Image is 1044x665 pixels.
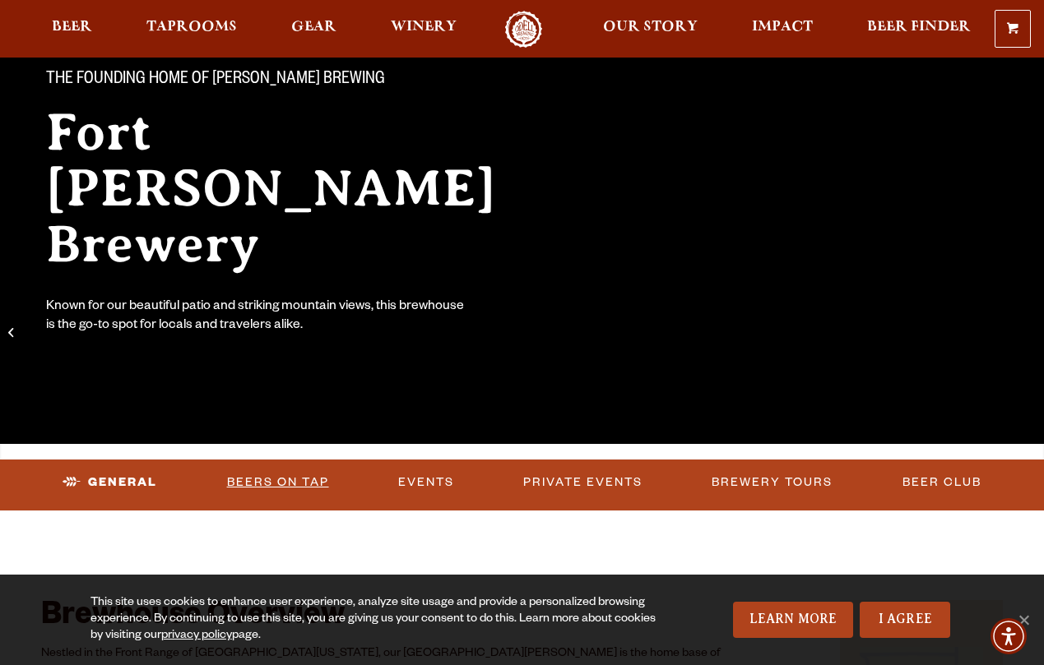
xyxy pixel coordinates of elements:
[392,464,461,501] a: Events
[291,21,336,34] span: Gear
[136,11,248,48] a: Taprooms
[860,602,950,638] a: I Agree
[752,21,813,34] span: Impact
[705,464,839,501] a: Brewery Tours
[867,21,971,34] span: Beer Finder
[90,595,667,644] div: This site uses cookies to enhance user experience, analyze site usage and provide a personalized ...
[391,21,457,34] span: Winery
[46,104,559,272] h2: Fort [PERSON_NAME] Brewery
[733,602,854,638] a: Learn More
[146,21,237,34] span: Taprooms
[56,464,164,501] a: General
[592,11,708,48] a: Our Story
[493,11,554,48] a: Odell Home
[517,464,649,501] a: Private Events
[380,11,467,48] a: Winery
[46,298,467,336] div: Known for our beautiful patio and striking mountain views, this brewhouse is the go-to spot for l...
[161,630,232,643] a: privacy policy
[220,464,336,501] a: Beers on Tap
[52,21,92,34] span: Beer
[281,11,347,48] a: Gear
[41,11,103,48] a: Beer
[896,464,988,501] a: Beer Club
[856,11,981,48] a: Beer Finder
[741,11,824,48] a: Impact
[991,618,1027,654] div: Accessibility Menu
[46,70,385,91] span: The Founding Home of [PERSON_NAME] Brewing
[603,21,698,34] span: Our Story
